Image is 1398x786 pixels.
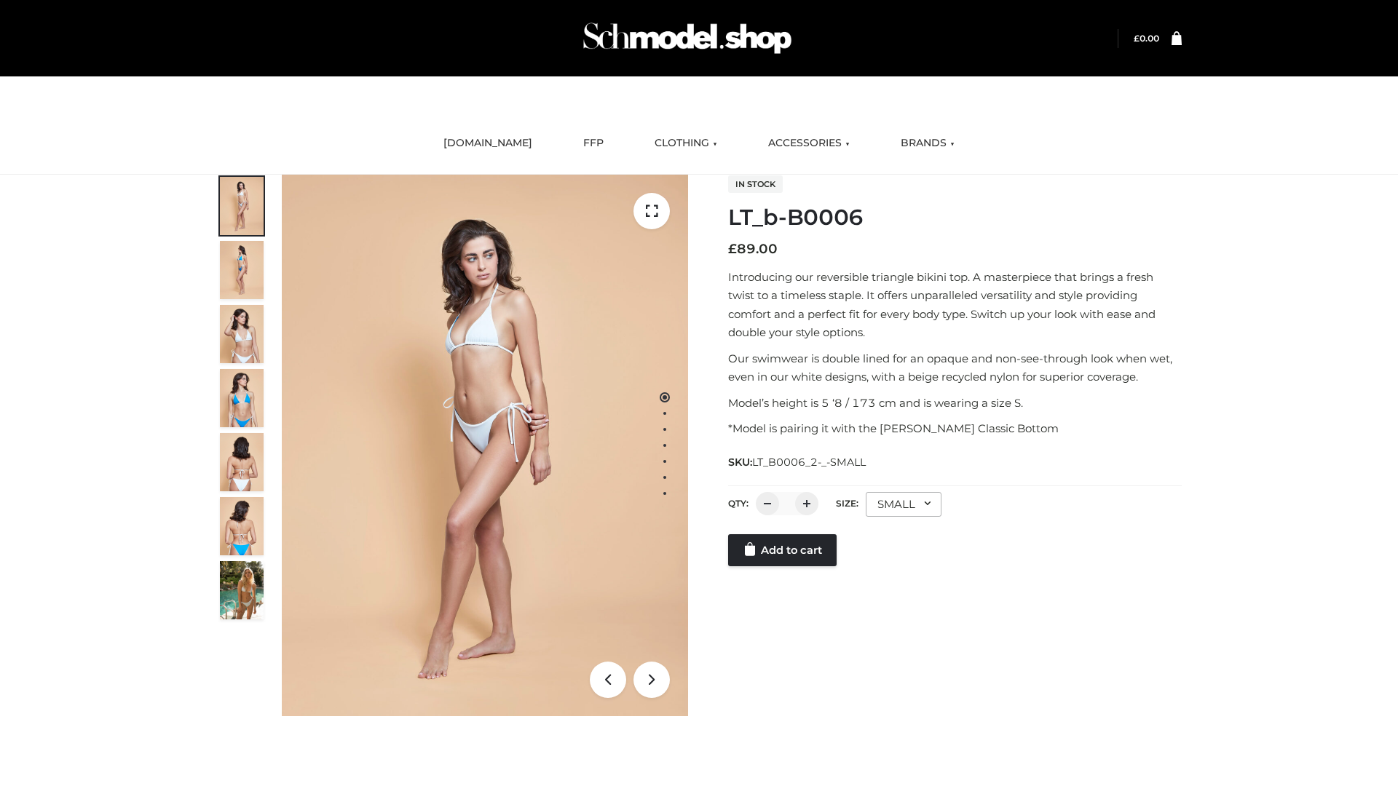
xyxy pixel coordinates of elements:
img: ArielClassicBikiniTop_CloudNine_AzureSky_OW114ECO_4-scaled.jpg [220,369,264,427]
a: CLOTHING [644,127,728,159]
a: [DOMAIN_NAME] [433,127,543,159]
p: Our swimwear is double lined for an opaque and non-see-through look when wet, even in our white d... [728,349,1182,386]
bdi: 0.00 [1134,33,1159,44]
img: Schmodel Admin 964 [578,9,797,67]
img: ArielClassicBikiniTop_CloudNine_AzureSky_OW114ECO_8-scaled.jpg [220,497,264,555]
bdi: 89.00 [728,241,778,257]
a: FFP [572,127,615,159]
img: ArielClassicBikiniTop_CloudNine_AzureSky_OW114ECO_2-scaled.jpg [220,241,264,299]
h1: LT_b-B0006 [728,205,1182,231]
span: £ [1134,33,1140,44]
span: LT_B0006_2-_-SMALL [752,456,866,469]
p: Model’s height is 5 ‘8 / 173 cm and is wearing a size S. [728,394,1182,413]
a: ACCESSORIES [757,127,861,159]
label: QTY: [728,498,749,509]
a: £0.00 [1134,33,1159,44]
label: Size: [836,498,858,509]
span: £ [728,241,737,257]
img: Arieltop_CloudNine_AzureSky2.jpg [220,561,264,619]
p: Introducing our reversible triangle bikini top. A masterpiece that brings a fresh twist to a time... [728,268,1182,342]
span: In stock [728,175,783,193]
p: *Model is pairing it with the [PERSON_NAME] Classic Bottom [728,419,1182,438]
a: Add to cart [728,534,837,566]
img: ArielClassicBikiniTop_CloudNine_AzureSky_OW114ECO_1-scaled.jpg [220,177,264,235]
span: SKU: [728,453,867,471]
img: ArielClassicBikiniTop_CloudNine_AzureSky_OW114ECO_1 [282,175,688,716]
div: SMALL [866,492,941,517]
img: ArielClassicBikiniTop_CloudNine_AzureSky_OW114ECO_3-scaled.jpg [220,305,264,363]
img: ArielClassicBikiniTop_CloudNine_AzureSky_OW114ECO_7-scaled.jpg [220,433,264,491]
a: BRANDS [890,127,965,159]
